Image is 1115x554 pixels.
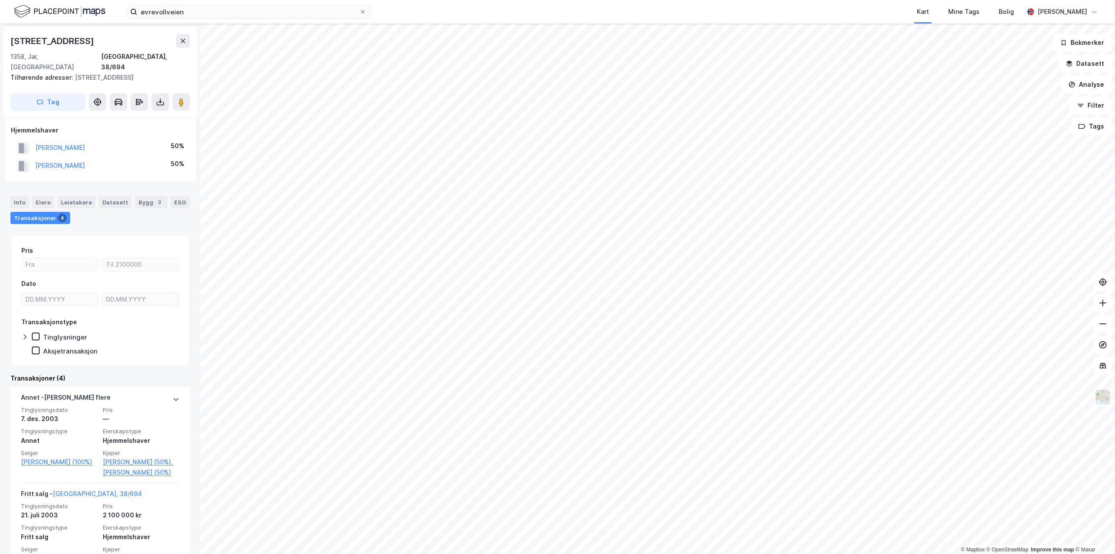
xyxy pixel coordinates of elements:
[103,532,179,542] div: Hjemmelshaver
[21,489,142,503] div: Fritt salg -
[10,34,96,48] div: [STREET_ADDRESS]
[103,435,179,446] div: Hjemmelshaver
[102,258,179,271] input: Til 2100000
[103,457,179,467] a: [PERSON_NAME] (50%),
[103,546,179,553] span: Kjøper
[103,414,179,424] div: —
[171,159,184,169] div: 50%
[1095,389,1111,405] img: Z
[917,7,929,17] div: Kart
[103,406,179,414] span: Pris
[135,196,167,208] div: Bygg
[14,4,105,19] img: logo.f888ab2527a4732fd821a326f86c7f29.svg
[171,196,189,208] div: ESG
[987,547,1029,553] a: OpenStreetMap
[21,245,33,256] div: Pris
[58,214,67,222] div: 4
[21,546,98,553] span: Selger
[10,72,183,83] div: [STREET_ADDRESS]
[10,212,70,224] div: Transaksjoner
[21,392,111,406] div: Annet - [PERSON_NAME] flere
[43,333,87,341] div: Tinglysninger
[103,467,179,478] a: [PERSON_NAME] (50%)
[99,196,132,208] div: Datasett
[103,449,179,457] span: Kjøper
[137,5,359,18] input: Søk på adresse, matrikkel, gårdeiere, leietakere eller personer
[57,196,95,208] div: Leietakere
[22,258,98,271] input: Fra
[21,524,98,531] span: Tinglysningstype
[43,347,98,355] div: Aksjetransaksjon
[1071,512,1115,554] iframe: Chat Widget
[155,198,164,207] div: 3
[10,51,101,72] div: 1358, Jar, [GEOGRAPHIC_DATA]
[22,293,98,306] input: DD.MM.YYYY
[21,406,98,414] span: Tinglysningsdato
[21,503,98,510] span: Tinglysningsdato
[21,435,98,446] div: Annet
[21,449,98,457] span: Selger
[1061,76,1112,93] button: Analyse
[11,125,189,136] div: Hjemmelshaver
[10,196,29,208] div: Info
[1058,55,1112,72] button: Datasett
[21,428,98,435] span: Tinglysningstype
[999,7,1014,17] div: Bolig
[1071,118,1112,135] button: Tags
[21,510,98,520] div: 21. juli 2003
[21,532,98,542] div: Fritt salg
[21,317,77,327] div: Transaksjonstype
[53,490,142,497] a: [GEOGRAPHIC_DATA], 38/694
[103,503,179,510] span: Pris
[171,141,184,151] div: 50%
[1037,7,1087,17] div: [PERSON_NAME]
[1031,547,1074,553] a: Improve this map
[103,510,179,520] div: 2 100 000 kr
[961,547,985,553] a: Mapbox
[101,51,190,72] div: [GEOGRAPHIC_DATA], 38/694
[10,93,85,111] button: Tag
[103,524,179,531] span: Eierskapstype
[102,293,179,306] input: DD.MM.YYYY
[10,74,75,81] span: Tilhørende adresser:
[10,373,190,384] div: Transaksjoner (4)
[21,414,98,424] div: 7. des. 2003
[21,457,98,467] a: [PERSON_NAME] (100%)
[32,196,54,208] div: Eiere
[948,7,980,17] div: Mine Tags
[1053,34,1112,51] button: Bokmerker
[103,428,179,435] span: Eierskapstype
[1070,97,1112,114] button: Filter
[21,279,36,289] div: Dato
